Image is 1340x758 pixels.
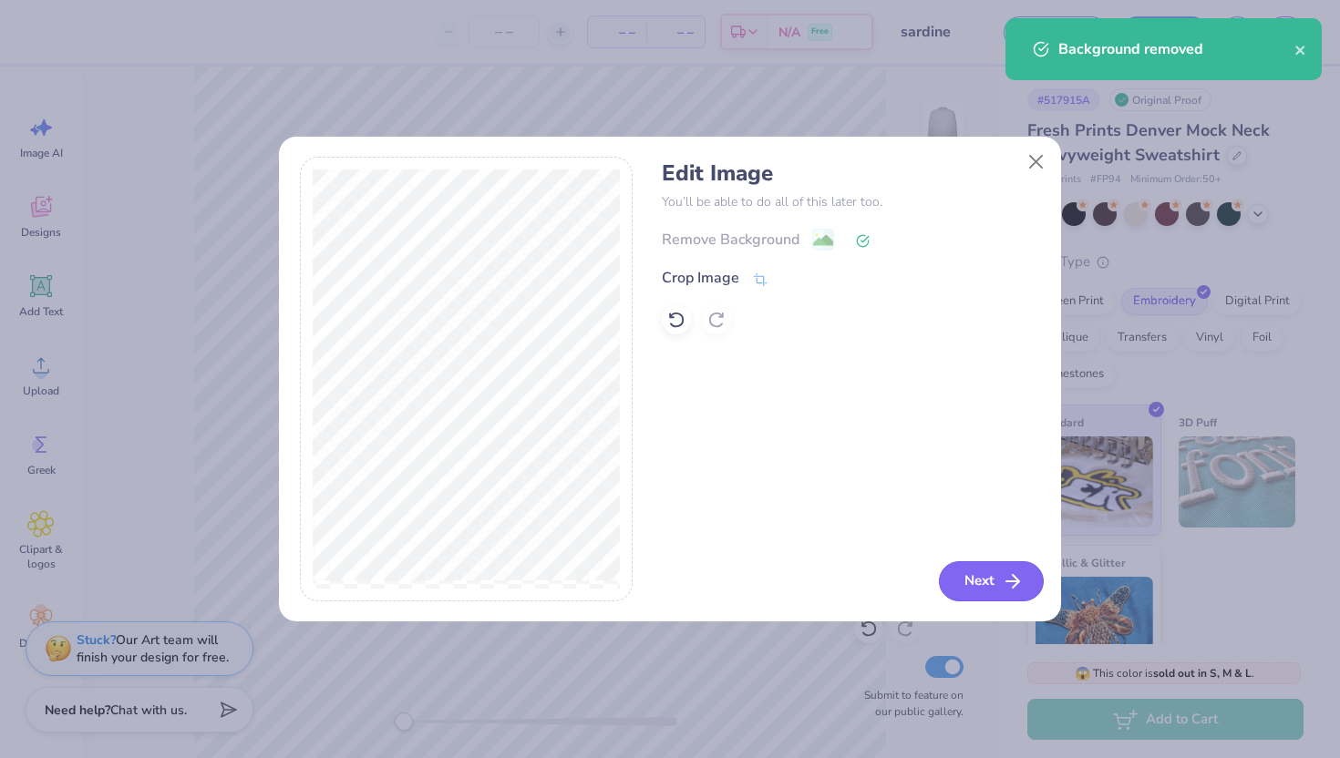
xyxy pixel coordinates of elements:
[1019,144,1054,179] button: Close
[662,192,1040,211] p: You’ll be able to do all of this later too.
[662,267,739,289] div: Crop Image
[939,561,1044,601] button: Next
[662,160,1040,187] h4: Edit Image
[1294,38,1307,60] button: close
[1058,38,1294,60] div: Background removed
